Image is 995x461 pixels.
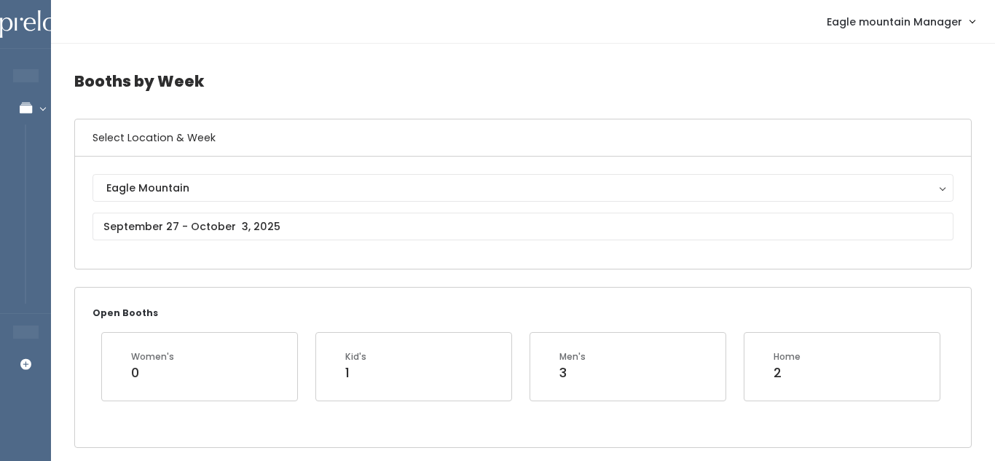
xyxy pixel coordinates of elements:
[774,363,801,382] div: 2
[774,350,801,363] div: Home
[75,119,971,157] h6: Select Location & Week
[559,363,586,382] div: 3
[106,180,940,196] div: Eagle Mountain
[345,350,366,363] div: Kid's
[345,363,366,382] div: 1
[827,14,962,30] span: Eagle mountain Manager
[93,174,953,202] button: Eagle Mountain
[93,307,158,319] small: Open Booths
[74,61,972,101] h4: Booths by Week
[812,6,989,37] a: Eagle mountain Manager
[93,213,953,240] input: September 27 - October 3, 2025
[131,350,174,363] div: Women's
[559,350,586,363] div: Men's
[131,363,174,382] div: 0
